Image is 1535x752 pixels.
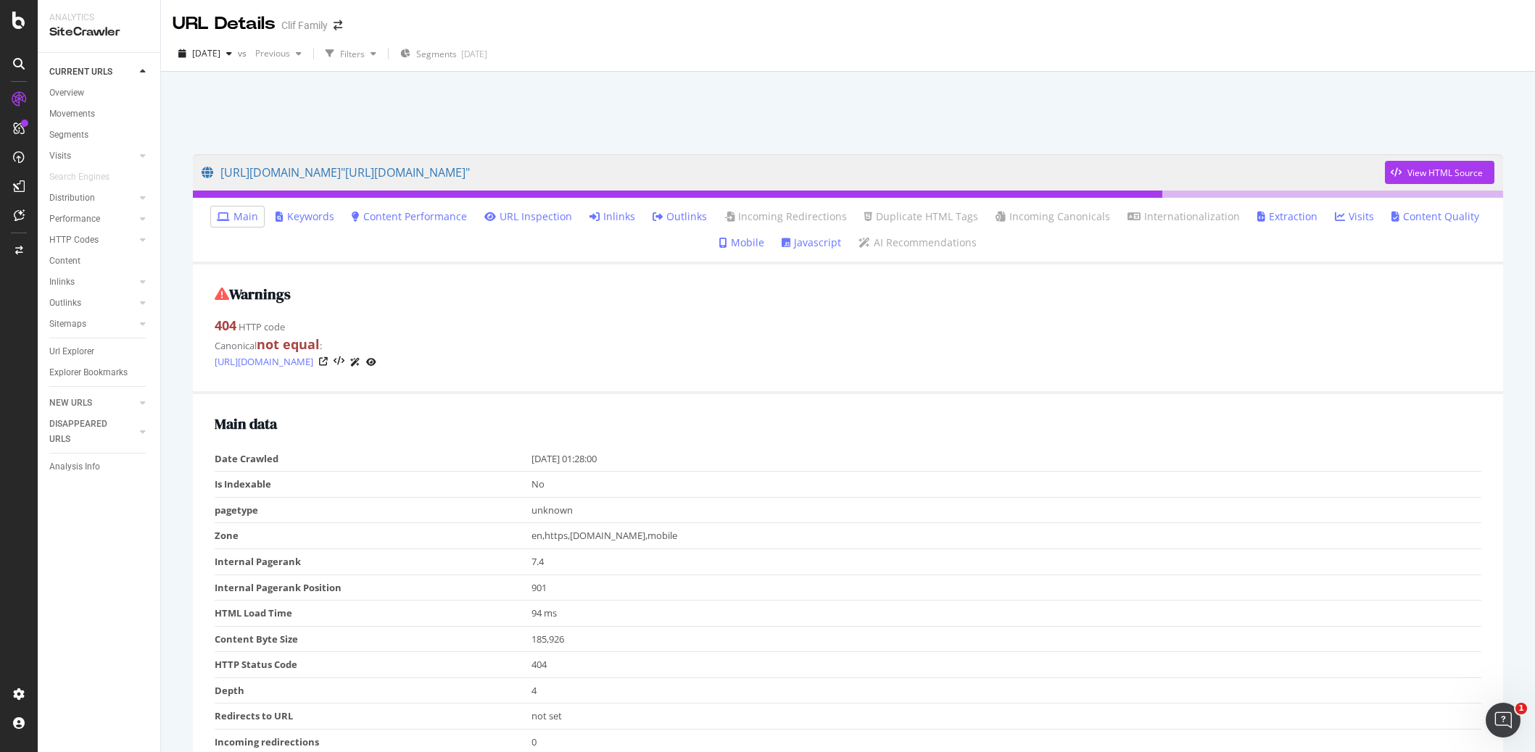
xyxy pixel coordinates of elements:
a: Search Engines [49,170,124,185]
td: Zone [215,523,531,549]
a: Mobile [719,235,764,250]
a: Javascript [782,235,841,250]
button: Segments[DATE] [394,42,493,65]
div: arrow-right-arrow-left [334,20,342,30]
div: Outlinks [49,296,81,311]
div: Analytics [49,12,149,24]
a: Explorer Bookmarks [49,365,150,380]
a: URL Inspection [484,209,572,224]
a: Content Performance [352,209,467,224]
a: Incoming Redirections [724,209,847,224]
a: Segments [49,128,150,143]
a: HTTP Codes [49,233,136,248]
strong: 404 [215,317,236,334]
a: Keywords [276,209,334,224]
a: URL Inspection [366,354,376,369]
button: [DATE] [173,42,238,65]
td: pagetype [215,497,531,523]
a: Movements [49,106,150,122]
td: 4 [531,677,1481,703]
div: Overview [49,85,84,101]
div: Analysis Info [49,459,100,475]
a: Sitemaps [49,317,136,332]
td: Date Crawled [215,446,531,472]
h2: Main data [215,416,1481,432]
td: 901 [531,575,1481,601]
div: [DATE] [461,48,487,60]
div: Filters [340,48,365,60]
a: Outlinks [653,209,707,224]
td: 7.4 [531,548,1481,575]
div: Sitemaps [49,317,86,332]
a: Content Quality [1391,209,1479,224]
a: Incoming Canonicals [996,209,1110,224]
h2: Warnings [215,286,1481,302]
div: Content [49,254,80,269]
a: Content [49,254,150,269]
span: 1 [1515,703,1527,714]
td: No [531,472,1481,498]
td: Internal Pagerank [215,548,531,575]
td: Is Indexable [215,472,531,498]
button: View HTML Source [1385,161,1494,184]
a: Inlinks [589,209,635,224]
button: Filters [320,42,382,65]
a: DISAPPEARED URLS [49,417,136,447]
a: Main [217,209,258,224]
span: vs [238,47,249,59]
a: [URL][DOMAIN_NAME]"[URL][DOMAIN_NAME]" [202,154,1385,191]
div: URL Details [173,12,276,36]
div: Performance [49,212,100,227]
td: Content Byte Size [215,626,531,652]
div: HTTP code [215,317,1481,335]
iframe: Intercom live chat [1486,703,1520,738]
div: View HTML Source [1407,167,1483,179]
a: Visit Online Page [319,357,328,366]
a: Url Explorer [49,344,150,359]
div: DISAPPEARED URLS [49,417,123,447]
div: Distribution [49,191,95,206]
td: Internal Pagerank Position [215,575,531,601]
span: 2025 Aug. 16th [192,47,220,59]
button: View HTML Source [334,356,344,367]
div: Inlinks [49,275,75,290]
a: Overview [49,85,150,101]
td: HTML Load Time [215,601,531,627]
a: Analysis Info [49,459,150,475]
div: Explorer Bookmarks [49,365,128,380]
td: Redirects to URL [215,703,531,730]
a: AI Recommendations [858,235,977,250]
a: Visits [49,149,136,164]
td: 404 [531,652,1481,678]
td: HTTP Status Code [215,652,531,678]
a: [URL][DOMAIN_NAME] [215,354,313,369]
td: unknown [531,497,1481,523]
a: AI Url Details [350,354,360,369]
div: Movements [49,106,95,122]
td: Depth [215,677,531,703]
a: NEW URLS [49,396,136,411]
td: 94 ms [531,601,1481,627]
div: Segments [49,128,88,143]
td: 185,926 [531,626,1481,652]
div: HTTP Codes [49,233,99,248]
div: Clif Family [281,18,328,33]
strong: not equal [257,335,320,353]
a: CURRENT URLS [49,64,136,80]
a: Duplicate HTML Tags [864,209,978,224]
td: [DATE] 01:28:00 [531,446,1481,472]
span: Previous [249,47,290,59]
a: Extraction [1257,209,1317,224]
div: Url Explorer [49,344,94,359]
div: NEW URLS [49,396,92,411]
div: Canonical : [215,335,1481,369]
a: Performance [49,212,136,227]
a: Internationalization [1128,209,1240,224]
div: SiteCrawler [49,24,149,41]
a: Inlinks [49,275,136,290]
span: Segments [416,48,457,60]
div: CURRENT URLS [49,64,112,80]
a: Distribution [49,191,136,206]
div: Visits [49,149,71,164]
div: Search Engines [49,170,109,185]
